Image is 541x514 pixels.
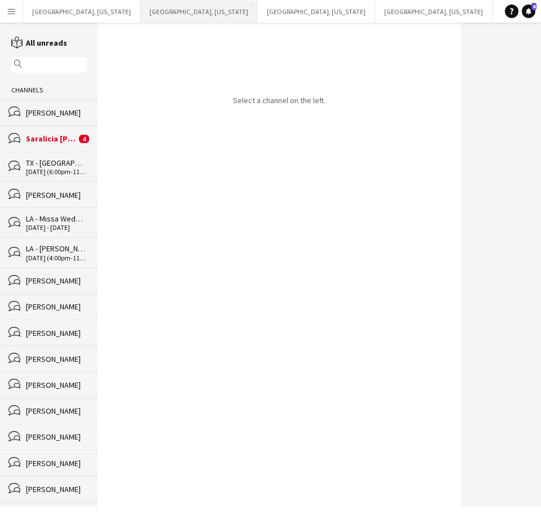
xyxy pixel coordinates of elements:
[26,458,86,468] div: [PERSON_NAME]
[140,1,258,23] button: [GEOGRAPHIC_DATA], [US_STATE]
[26,406,86,416] div: [PERSON_NAME]
[26,276,86,286] div: [PERSON_NAME]
[26,302,86,312] div: [PERSON_NAME]
[26,380,86,390] div: [PERSON_NAME]
[26,168,86,176] div: [DATE] (6:00pm-11:30pm)
[26,224,86,232] div: [DATE] - [DATE]
[26,158,86,168] div: TX - [GEOGRAPHIC_DATA] [DATE]
[26,108,86,118] div: [PERSON_NAME]
[26,432,86,442] div: [PERSON_NAME]
[11,38,67,48] a: All unreads
[26,214,86,224] div: LA - Missa Wedding [DATE]
[26,134,76,144] div: Saralicia [PERSON_NAME]
[375,1,492,23] button: [GEOGRAPHIC_DATA], [US_STATE]
[233,95,326,105] p: Select a channel on the left.
[26,190,86,200] div: [PERSON_NAME]
[258,1,375,23] button: [GEOGRAPHIC_DATA], [US_STATE]
[23,1,140,23] button: [GEOGRAPHIC_DATA], [US_STATE]
[26,243,86,254] div: LA - [PERSON_NAME] Club - PM - [DATE]
[79,135,89,143] span: 4
[531,3,536,10] span: 4
[26,354,86,364] div: [PERSON_NAME]
[26,484,86,494] div: [PERSON_NAME]
[522,5,535,18] a: 4
[26,328,86,338] div: [PERSON_NAME]
[26,254,86,262] div: [DATE] (4:00pm-11:30pm)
